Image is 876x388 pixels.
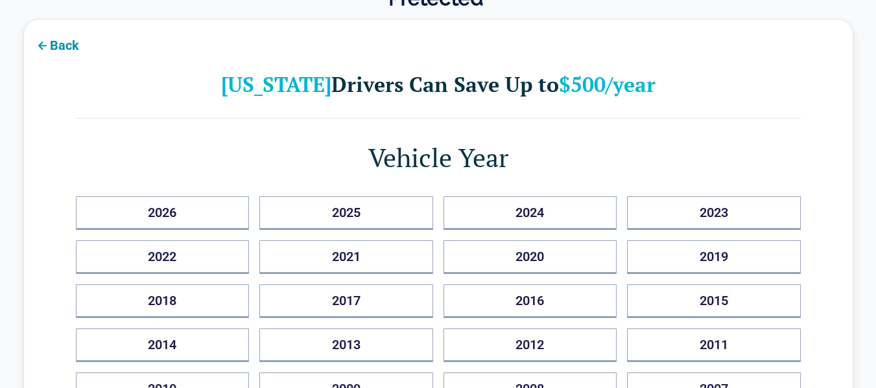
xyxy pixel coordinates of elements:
b: [US_STATE] [221,71,331,98]
button: 2011 [627,328,801,362]
button: 2021 [259,240,433,274]
button: 2013 [259,328,433,362]
button: 2015 [627,284,801,318]
button: 2020 [444,240,617,274]
button: 2016 [444,284,617,318]
button: 2014 [76,328,250,362]
h2: Drivers Can Save Up to [76,71,801,97]
button: 2026 [76,196,250,230]
button: 2024 [444,196,617,230]
button: 2017 [259,284,433,318]
button: 2025 [259,196,433,230]
button: 2019 [627,240,801,274]
button: Back [24,30,89,59]
button: 2012 [444,328,617,362]
h1: Vehicle Year [76,139,801,176]
button: 2018 [76,284,250,318]
button: 2022 [76,240,250,274]
b: $500/year [559,71,656,98]
button: 2023 [627,196,801,230]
